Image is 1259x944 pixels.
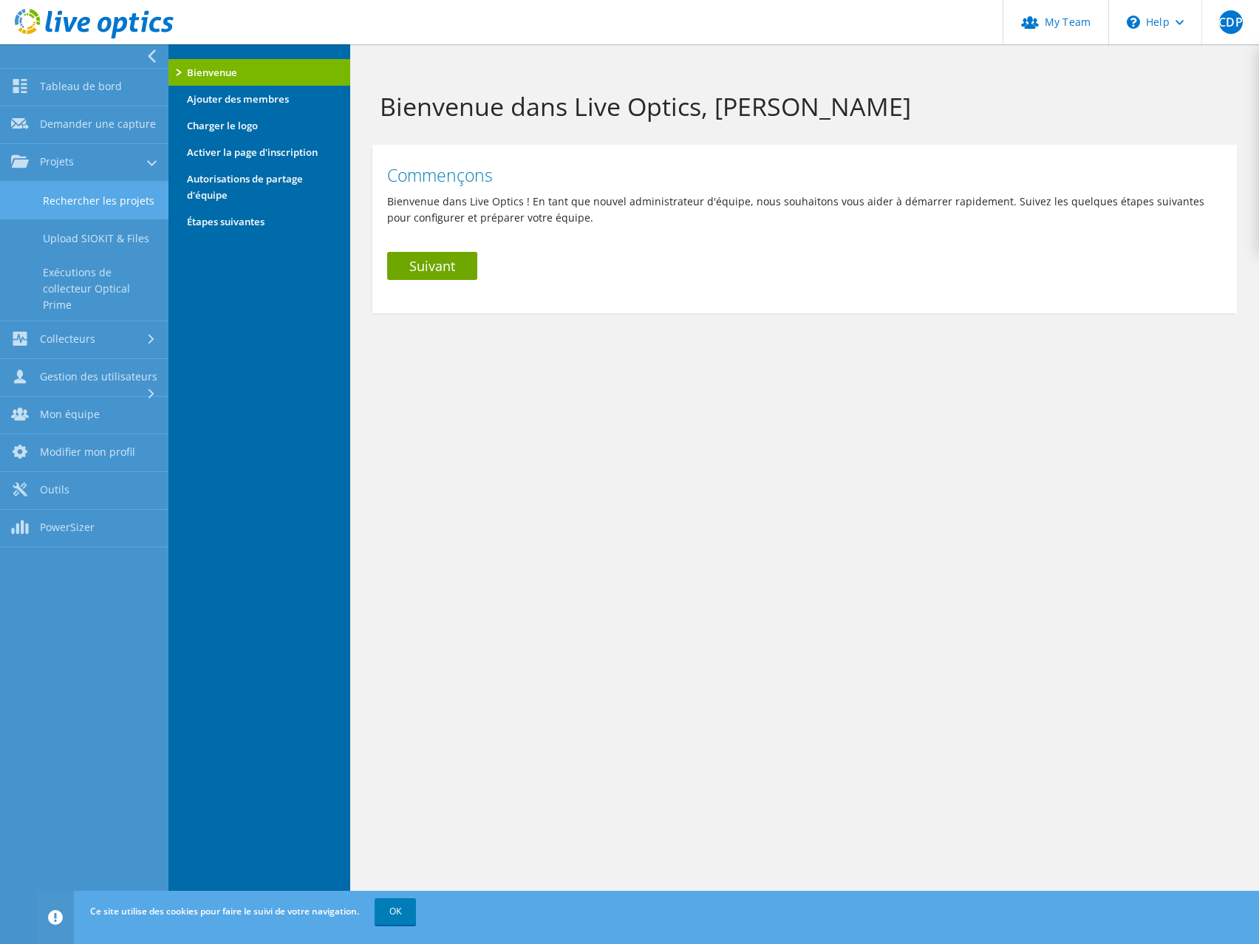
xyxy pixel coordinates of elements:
a: OK [375,898,416,925]
a: Suivant [387,252,477,280]
li: Étapes suivantes [168,208,350,235]
li: Autorisations de partage d'équipe [168,165,350,208]
li: Bienvenue [168,59,350,86]
h2: Commençons [387,167,1222,183]
li: Ajouter des membres [168,86,350,112]
svg: \n [1127,16,1140,29]
span: Ce site utilise des cookies pour faire le suivi de votre navigation. [90,905,359,917]
h1: Bienvenue dans Live Optics, [PERSON_NAME] [380,91,1222,122]
li: Activer la page d'inscription [168,139,350,165]
li: Charger le logo [168,112,350,139]
span: CDP [1219,10,1243,34]
p: Bienvenue dans Live Optics ! En tant que nouvel administrateur d'équipe, nous souhaitons vous aid... [387,194,1222,226]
